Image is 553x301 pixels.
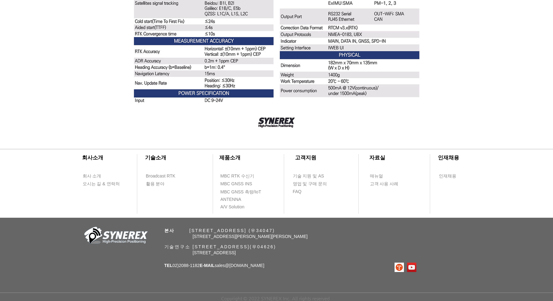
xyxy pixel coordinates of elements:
span: 영업 및 구매 문의 [293,181,327,187]
a: A/V Solution [220,203,256,211]
a: 오시는 길 & 연락처 [82,180,124,188]
span: 오시는 길 & 연락처 [83,181,120,187]
span: ​자료실 [369,155,385,161]
ul: SNS 모음 [395,263,416,272]
a: @[DOMAIN_NAME] [225,263,264,268]
a: 영업 및 구매 문의 [293,180,328,188]
a: MBC RTK 수신기 [220,172,267,180]
a: 회사 소개 [82,172,118,180]
span: 02)2088-1182 sales [164,263,264,268]
span: 매뉴얼 [370,173,383,179]
span: MBC RTK 수신기 [221,173,255,179]
span: TEL [164,263,172,268]
iframe: Wix Chat [438,104,553,301]
img: 티스토리로고 [395,263,404,272]
a: Broadcast RTK [146,172,182,180]
span: Broadcast RTK [146,173,176,179]
a: FAQ [293,188,328,196]
span: MBC GNSS 측량/IoT [221,189,261,195]
a: ANTENNA [220,196,256,203]
img: 유튜브 사회 아이콘 [407,263,416,272]
a: 기술 지원 및 AS [293,172,339,180]
span: ​제품소개 [219,155,240,161]
span: [STREET_ADDRESS] [193,250,236,255]
img: 회사_로고-removebg-preview.png [81,226,149,246]
span: 기술연구소 [STREET_ADDRESS](우04626) [164,244,276,249]
span: ​기술소개 [145,155,166,161]
a: MBC GNSS INS [220,180,259,188]
span: Copyright © 2022 SYNEREX Inc. All rights reserved [221,296,330,301]
span: ANTENNA [221,197,241,203]
span: 본사 [164,228,175,233]
span: [STREET_ADDRESS][PERSON_NAME][PERSON_NAME] [193,234,308,239]
a: 활용 분야 [146,180,182,188]
span: ​ [STREET_ADDRESS] (우34047) [164,228,275,233]
span: 회사 소개 [83,173,101,179]
span: 고객 사용 사례 [370,181,399,187]
span: A/V Solution [221,204,245,210]
span: FAQ [293,189,302,195]
span: E-MAIL [200,263,215,268]
a: 고객 사용 사례 [370,180,405,188]
a: 매뉴얼 [370,172,405,180]
span: 기술 지원 및 AS [293,173,324,179]
span: MBC GNSS INS [221,181,252,187]
a: MBC GNSS 측량/IoT [220,188,275,196]
span: ​고객지원 [295,155,316,161]
span: 활용 분야 [146,181,165,187]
